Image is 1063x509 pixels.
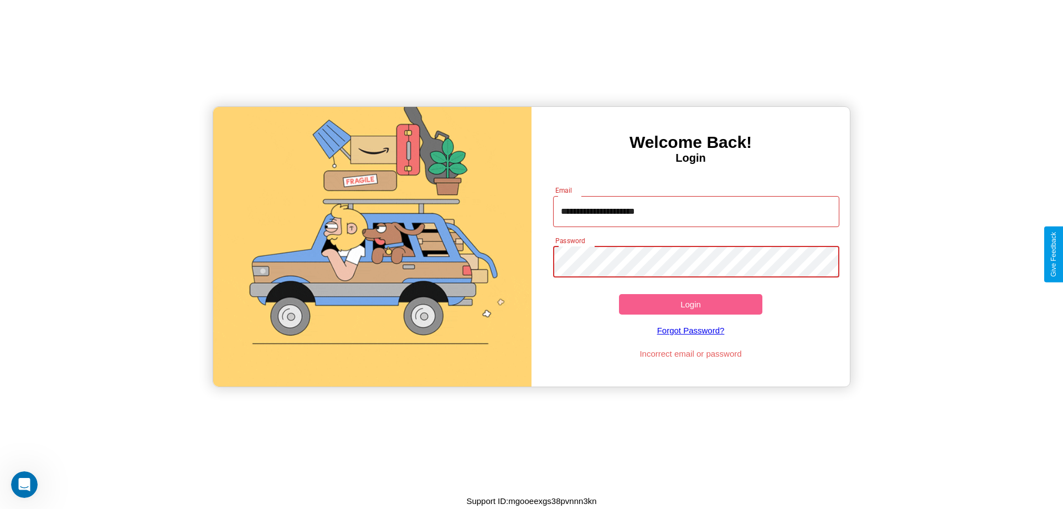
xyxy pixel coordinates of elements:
p: Incorrect email or password [548,346,834,361]
img: gif [213,107,531,387]
label: Password [555,236,585,245]
a: Forgot Password? [548,315,834,346]
button: Login [619,294,762,315]
div: Give Feedback [1050,232,1057,277]
label: Email [555,186,572,195]
h4: Login [531,152,850,164]
iframe: Intercom live chat [11,471,38,498]
p: Support ID: mgooeexgs38pvnnn3kn [466,493,596,508]
h3: Welcome Back! [531,133,850,152]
